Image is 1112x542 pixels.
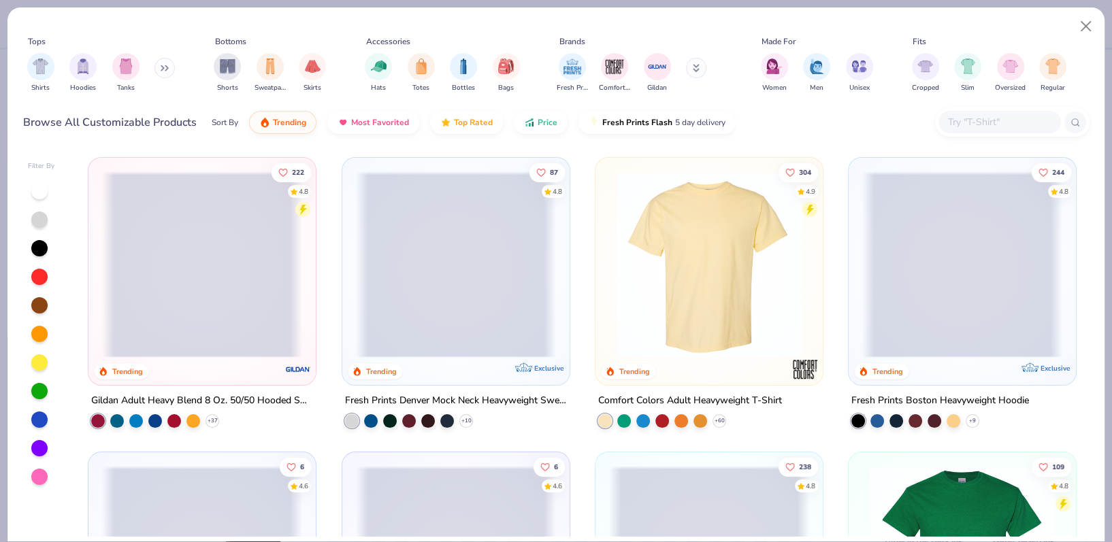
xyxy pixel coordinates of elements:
[791,356,819,383] img: Comfort Colors logo
[305,58,321,74] img: Skirts Image
[534,364,563,373] span: Exclusive
[414,58,429,74] img: Totes Image
[31,83,50,93] span: Shirts
[299,481,308,492] div: 4.6
[255,53,286,93] button: filter button
[112,53,140,93] button: filter button
[647,83,667,93] span: Gildan
[1052,169,1064,175] span: 244
[371,83,386,93] span: Hats
[557,83,588,93] span: Fresh Prints
[1032,163,1071,182] button: Like
[562,56,583,77] img: Fresh Prints Image
[947,114,1051,130] input: Try "T-Shirt"
[809,171,1009,358] img: e55d29c3-c55d-459c-bfd9-9b1c499ab3c6
[430,111,503,134] button: Top Rated
[538,117,557,128] span: Price
[578,111,736,134] button: Fresh Prints Flash5 day delivery
[440,117,451,128] img: TopRated.gif
[327,111,419,134] button: Most Favorited
[217,83,238,93] span: Shorts
[644,53,671,93] div: filter for Gildan
[557,53,588,93] button: filter button
[456,58,471,74] img: Bottles Image
[212,116,238,129] div: Sort By
[371,58,387,74] img: Hats Image
[220,58,235,74] img: Shorts Image
[461,417,471,425] span: + 10
[454,117,493,128] span: Top Rated
[365,53,392,93] button: filter button
[408,53,435,93] div: filter for Totes
[552,481,561,492] div: 4.6
[214,53,241,93] button: filter button
[493,53,520,93] button: filter button
[1032,458,1071,477] button: Like
[118,58,133,74] img: Tanks Image
[549,169,557,175] span: 87
[255,53,286,93] div: filter for Sweatpants
[91,392,313,409] div: Gildan Adult Heavy Blend 8 Oz. 50/50 Hooded Sweatshirt
[912,53,939,93] div: filter for Cropped
[23,114,197,131] div: Browse All Customizable Products
[954,53,981,93] button: filter button
[27,53,54,93] div: filter for Shirts
[917,58,933,74] img: Cropped Image
[1052,464,1064,471] span: 109
[273,117,306,128] span: Trending
[762,35,796,48] div: Made For
[553,464,557,471] span: 6
[552,186,561,197] div: 4.8
[761,53,788,93] button: filter button
[851,58,867,74] img: Unisex Image
[644,53,671,93] button: filter button
[913,35,926,48] div: Fits
[249,111,316,134] button: Trending
[292,169,304,175] span: 222
[452,83,475,93] span: Bottles
[533,458,564,477] button: Like
[498,58,513,74] img: Bags Image
[408,53,435,93] button: filter button
[272,163,311,182] button: Like
[450,53,477,93] div: filter for Bottles
[366,35,410,48] div: Accessories
[514,111,568,134] button: Price
[299,53,326,93] div: filter for Skirts
[799,169,811,175] span: 304
[599,83,630,93] span: Comfort Colors
[810,83,823,93] span: Men
[851,392,1029,409] div: Fresh Prints Boston Heavyweight Hoodie
[33,58,48,74] img: Shirts Image
[263,58,278,74] img: Sweatpants Image
[912,83,939,93] span: Cropped
[498,83,514,93] span: Bags
[1045,58,1061,74] img: Regular Image
[28,35,46,48] div: Tops
[806,481,815,492] div: 4.8
[803,53,830,93] div: filter for Men
[27,53,54,93] button: filter button
[559,35,585,48] div: Brands
[846,53,873,93] button: filter button
[1039,53,1066,93] button: filter button
[846,53,873,93] div: filter for Unisex
[799,464,811,471] span: 238
[208,417,218,425] span: + 37
[761,53,788,93] div: filter for Women
[365,53,392,93] div: filter for Hats
[259,117,270,128] img: trending.gif
[493,53,520,93] div: filter for Bags
[960,58,975,74] img: Slim Image
[70,83,96,93] span: Hoodies
[995,53,1026,93] button: filter button
[69,53,97,93] button: filter button
[779,458,818,477] button: Like
[215,35,246,48] div: Bottoms
[529,163,564,182] button: Like
[345,392,567,409] div: Fresh Prints Denver Mock Neck Heavyweight Sweatshirt
[961,83,975,93] span: Slim
[1041,83,1065,93] span: Regular
[675,115,725,131] span: 5 day delivery
[1041,364,1070,373] span: Exclusive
